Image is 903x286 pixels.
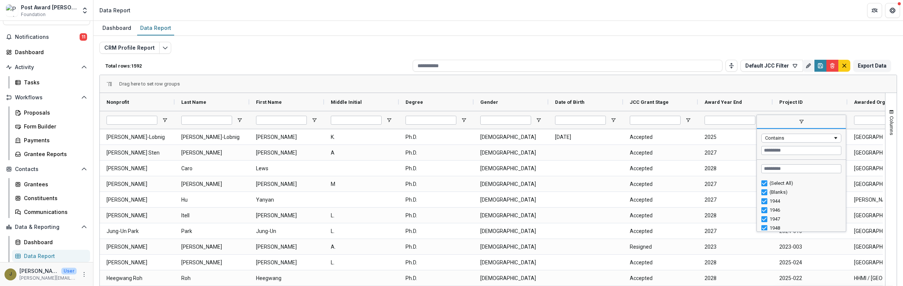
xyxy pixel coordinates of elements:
[107,208,168,223] span: [PERSON_NAME]
[119,81,180,87] div: Row Groups
[536,117,542,123] button: Open Filter Menu
[3,221,90,233] button: Open Data & Reporting
[99,22,134,33] div: Dashboard
[181,255,243,270] span: [PERSON_NAME]
[826,60,838,72] button: Delete
[19,275,77,282] p: [PERSON_NAME][EMAIL_ADDRESS][PERSON_NAME][DOMAIN_NAME]
[256,224,317,239] span: Jung-Un
[99,21,134,35] a: Dashboard
[3,61,90,73] button: Open Activity
[6,4,18,16] img: Post Award Jane Coffin Childs Memorial Fund
[107,145,168,161] span: [PERSON_NAME] Sten
[181,271,243,286] span: Roh
[406,130,467,145] span: Ph.D.
[24,109,84,116] div: Proposals
[779,255,841,270] span: 2025-024
[725,60,737,72] button: Toggle auto height
[107,99,129,105] span: Nonprofit
[555,130,616,145] span: [DATE]
[555,116,606,125] input: Date of Birth Filter Input
[705,161,766,176] span: 2028
[15,34,80,40] span: Notifications
[256,145,317,161] span: [PERSON_NAME]
[480,224,542,239] span: [DEMOGRAPHIC_DATA]
[12,250,90,262] a: Data Report
[12,120,90,133] a: Form Builder
[685,117,691,123] button: Open Filter Menu
[406,99,423,105] span: Degree
[853,60,891,72] button: Export Data
[480,239,542,255] span: [DEMOGRAPHIC_DATA]
[889,116,894,135] span: Columns
[761,146,841,155] input: Filter Value
[740,60,803,72] button: Default JCC Filter
[61,268,77,274] p: User
[630,161,691,176] span: Accepted
[80,270,89,279] button: More
[630,271,691,286] span: Accepted
[256,208,317,223] span: [PERSON_NAME]
[331,99,362,105] span: Middle Initial
[406,255,467,270] span: Ph.D.
[480,271,542,286] span: [DEMOGRAPHIC_DATA]
[765,135,833,141] div: Contains
[24,180,84,188] div: Grantees
[480,177,542,192] span: [DEMOGRAPHIC_DATA]
[761,134,841,143] div: Filtering operator
[406,271,467,286] span: Ph.D.
[256,161,317,176] span: Lews
[770,198,839,204] div: 1944
[107,116,157,125] input: Nonprofit Filter Input
[331,255,392,270] span: L.
[770,225,839,231] div: 1948
[480,192,542,208] span: [DEMOGRAPHIC_DATA]
[331,116,382,125] input: Middle Initial Filter Input
[24,150,84,158] div: Grantee Reports
[555,99,585,105] span: Date of Birth
[630,145,691,161] span: Accepted
[331,130,392,145] span: K.
[256,130,317,145] span: [PERSON_NAME]
[24,252,84,260] div: Data Report
[779,271,841,286] span: 2025-022
[107,255,168,270] span: [PERSON_NAME]
[705,99,742,105] span: Award Year End
[705,192,766,208] span: 2027
[256,239,317,255] span: [PERSON_NAME]
[705,130,766,145] span: 2025
[24,78,84,86] div: Tasks
[885,3,900,18] button: Get Help
[256,192,317,208] span: Yanyan
[630,116,681,125] input: JCC Grant Stage Filter Input
[12,178,90,190] a: Grantees
[12,206,90,218] a: Communications
[406,192,467,208] span: Ph.D.
[705,271,766,286] span: 2028
[406,224,467,239] span: Ph.D.
[756,115,846,232] div: Column Menu
[406,208,467,223] span: Ph.D.
[107,192,168,208] span: [PERSON_NAME]
[406,145,467,161] span: Ph.D.
[9,272,12,277] div: Jamie
[162,117,168,123] button: Open Filter Menu
[181,116,232,125] input: Last Name Filter Input
[21,3,77,11] div: Post Award [PERSON_NAME] Childs Memorial Fund
[107,239,168,255] span: [PERSON_NAME]
[24,122,84,130] div: Form Builder
[256,255,317,270] span: [PERSON_NAME]
[480,99,498,105] span: Gender
[406,177,467,192] span: Ph.D.
[480,255,542,270] span: [DEMOGRAPHIC_DATA]
[181,161,243,176] span: Caro
[137,21,174,35] a: Data Report
[779,239,841,255] span: 2023-003
[480,161,542,176] span: [DEMOGRAPHIC_DATA]
[757,115,846,129] span: filter
[630,130,691,145] span: Accepted
[15,94,78,101] span: Workflows
[3,46,90,58] a: Dashboard
[119,81,180,87] span: Drag here to set row groups
[770,180,839,186] div: (Select All)
[331,177,392,192] span: M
